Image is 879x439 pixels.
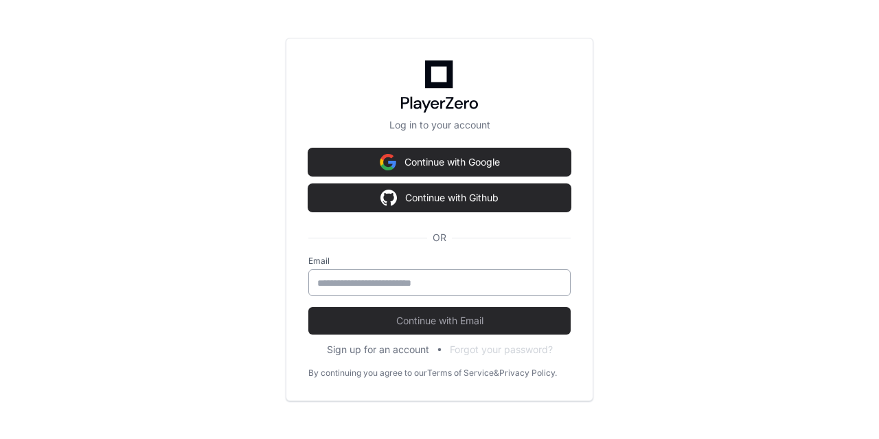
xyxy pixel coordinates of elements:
[308,307,571,335] button: Continue with Email
[450,343,553,357] button: Forgot your password?
[308,148,571,176] button: Continue with Google
[327,343,429,357] button: Sign up for an account
[427,231,452,245] span: OR
[380,184,397,212] img: Sign in with google
[308,314,571,328] span: Continue with Email
[380,148,396,176] img: Sign in with google
[308,184,571,212] button: Continue with Github
[494,368,499,379] div: &
[427,368,494,379] a: Terms of Service
[308,118,571,132] p: Log in to your account
[308,368,427,379] div: By continuing you agree to our
[308,256,571,267] label: Email
[499,368,557,379] a: Privacy Policy.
